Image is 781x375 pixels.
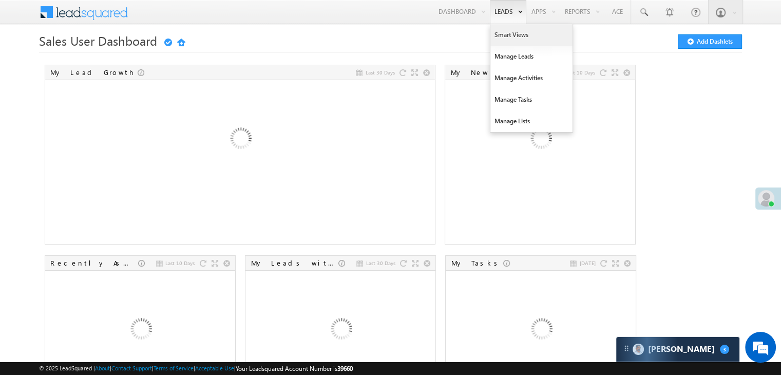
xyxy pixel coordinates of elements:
[490,24,573,46] a: Smart Views
[50,68,138,77] div: My Lead Growth
[565,68,595,77] span: Last 10 Days
[366,258,395,268] span: Last 30 Days
[39,32,157,49] span: Sales User Dashboard
[111,365,152,371] a: Contact Support
[365,68,394,77] span: Last 30 Days
[678,34,742,49] button: Add Dashlets
[251,258,338,268] div: My Leads with Stage Change
[450,68,531,77] div: My New Leads
[195,365,234,371] a: Acceptable Use
[720,345,729,354] span: 3
[579,258,595,268] span: [DATE]
[490,89,573,110] a: Manage Tasks
[622,344,631,352] img: carter-drag
[95,365,110,371] a: About
[451,258,503,268] div: My Tasks
[154,365,194,371] a: Terms of Service
[490,67,573,89] a: Manage Activities
[39,364,353,373] span: © 2025 LeadSquared | | | | |
[185,85,295,195] img: Loading...
[490,46,573,67] a: Manage Leads
[490,110,573,132] a: Manage Lists
[165,258,195,268] span: Last 10 Days
[337,365,353,372] span: 39660
[616,336,740,362] div: carter-dragCarter[PERSON_NAME]3
[236,365,353,372] span: Your Leadsquared Account Number is
[50,258,138,268] div: Recently Assigned Leads
[485,85,596,195] img: Loading...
